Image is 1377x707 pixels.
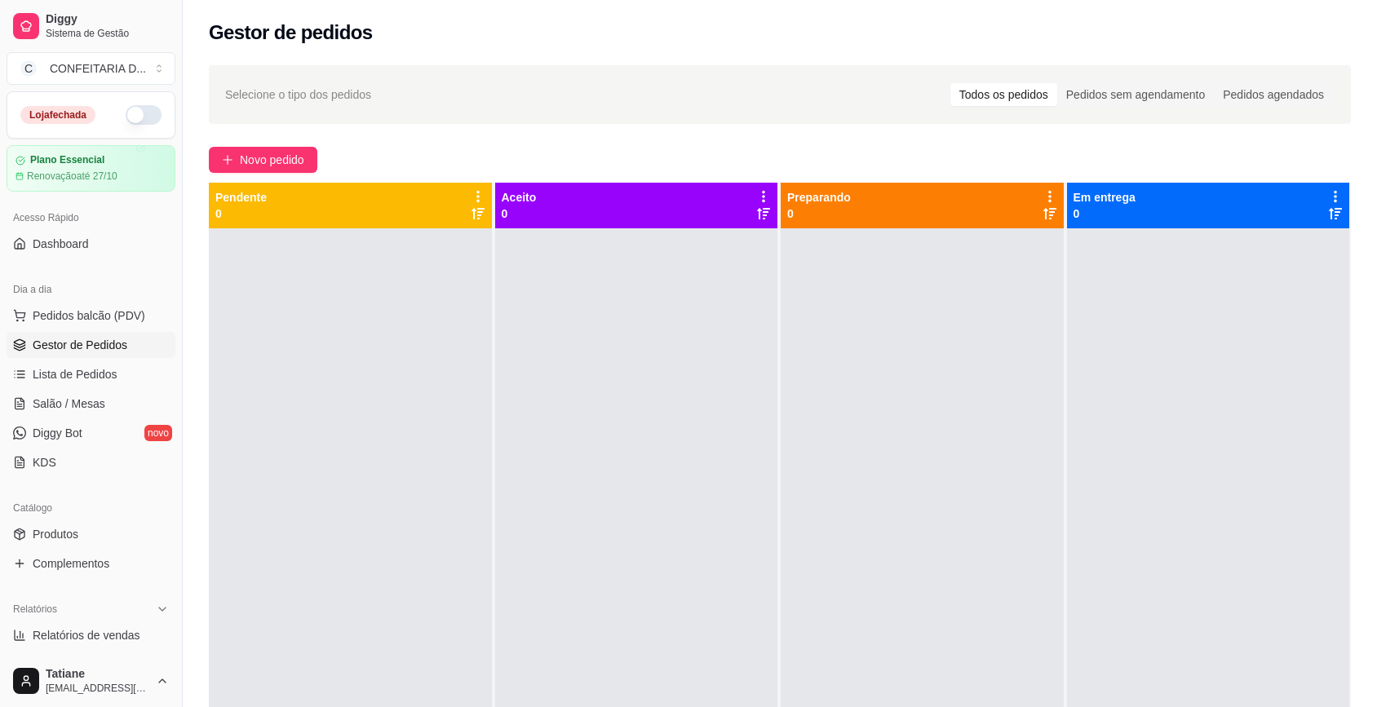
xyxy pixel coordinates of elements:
button: Pedidos balcão (PDV) [7,303,175,329]
span: Dashboard [33,236,89,252]
a: Plano EssencialRenovaçãoaté 27/10 [7,145,175,192]
span: Diggy Bot [33,425,82,441]
div: Loja fechada [20,106,95,124]
span: Relatórios [13,603,57,616]
div: Catálogo [7,495,175,521]
span: Novo pedido [240,151,304,169]
a: KDS [7,449,175,475]
span: Lista de Pedidos [33,366,117,382]
a: Produtos [7,521,175,547]
a: Diggy Botnovo [7,420,175,446]
a: Dashboard [7,231,175,257]
span: Pedidos balcão (PDV) [33,307,145,324]
div: Acesso Rápido [7,205,175,231]
p: 0 [1074,205,1136,222]
span: Gestor de Pedidos [33,337,127,353]
span: Tatiane [46,667,149,682]
p: 0 [787,205,851,222]
div: Todos os pedidos [950,83,1057,106]
span: C [20,60,37,77]
div: CONFEITARIA D ... [50,60,146,77]
span: plus [222,154,233,166]
p: Preparando [787,189,851,205]
a: Relatório de clientes [7,652,175,678]
button: Novo pedido [209,147,317,173]
span: Diggy [46,12,169,27]
div: Pedidos sem agendamento [1057,83,1214,106]
article: Plano Essencial [30,154,104,166]
a: Gestor de Pedidos [7,332,175,358]
span: Salão / Mesas [33,395,105,412]
p: Em entrega [1074,189,1136,205]
button: Tatiane[EMAIL_ADDRESS][DOMAIN_NAME] [7,661,175,700]
a: Complementos [7,550,175,577]
h2: Gestor de pedidos [209,20,373,46]
a: Salão / Mesas [7,391,175,417]
p: 0 [215,205,267,222]
div: Pedidos agendados [1214,83,1333,106]
div: Dia a dia [7,276,175,303]
span: Complementos [33,555,109,572]
p: 0 [502,205,537,222]
span: KDS [33,454,56,471]
span: Produtos [33,526,78,542]
article: Renovação até 27/10 [27,170,117,183]
span: [EMAIL_ADDRESS][DOMAIN_NAME] [46,682,149,695]
a: DiggySistema de Gestão [7,7,175,46]
a: Lista de Pedidos [7,361,175,387]
p: Pendente [215,189,267,205]
a: Relatórios de vendas [7,622,175,648]
span: Selecione o tipo dos pedidos [225,86,371,104]
span: Sistema de Gestão [46,27,169,40]
button: Alterar Status [126,105,162,125]
button: Select a team [7,52,175,85]
p: Aceito [502,189,537,205]
span: Relatórios de vendas [33,627,140,643]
